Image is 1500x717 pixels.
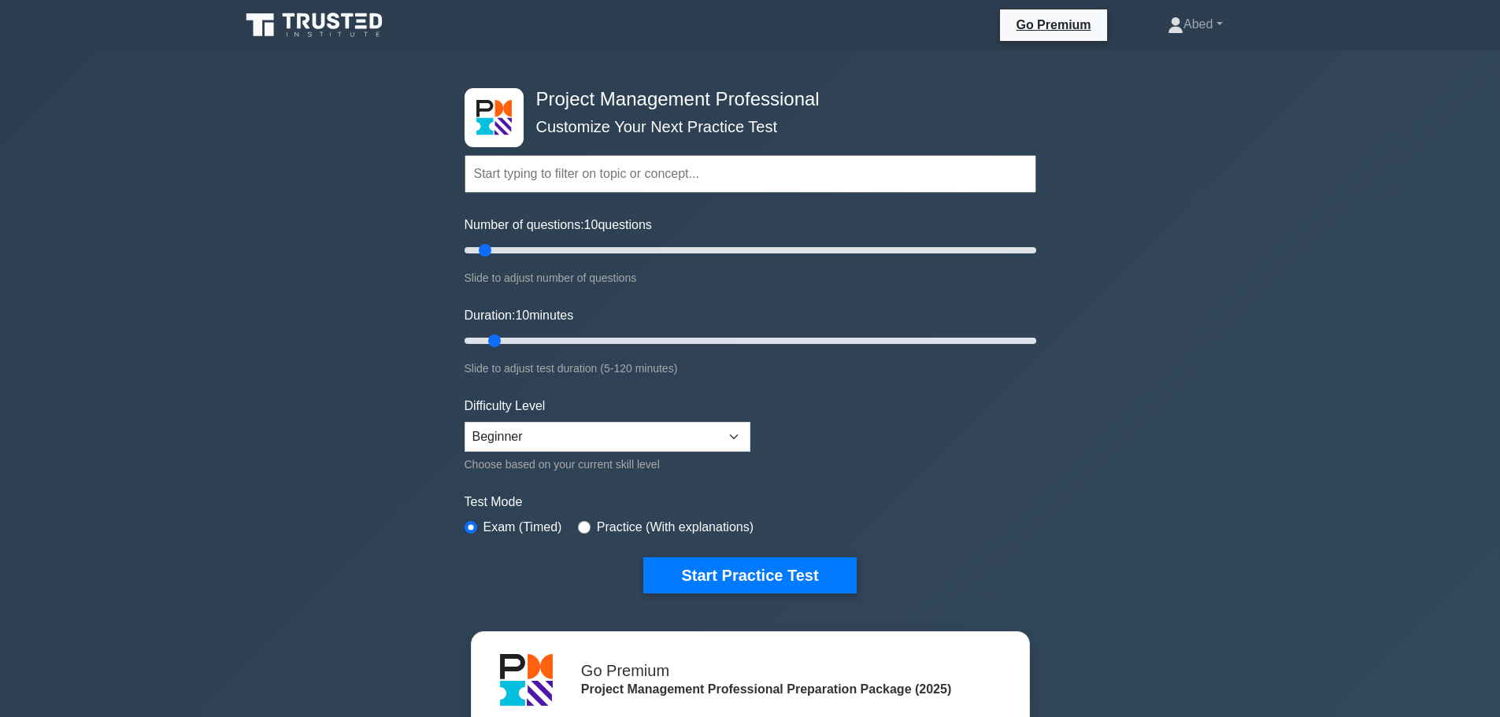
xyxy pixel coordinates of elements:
[465,268,1036,287] div: Slide to adjust number of questions
[465,216,652,235] label: Number of questions: questions
[597,518,754,537] label: Practice (With explanations)
[530,88,959,111] h4: Project Management Professional
[1006,15,1100,35] a: Go Premium
[465,359,1036,378] div: Slide to adjust test duration (5-120 minutes)
[643,557,856,593] button: Start Practice Test
[465,155,1036,193] input: Start typing to filter on topic or concept...
[465,306,574,325] label: Duration: minutes
[465,455,750,474] div: Choose based on your current skill level
[483,518,562,537] label: Exam (Timed)
[515,309,529,322] span: 10
[1130,9,1260,40] a: Abed
[465,397,546,416] label: Difficulty Level
[584,218,598,231] span: 10
[465,493,1036,512] label: Test Mode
